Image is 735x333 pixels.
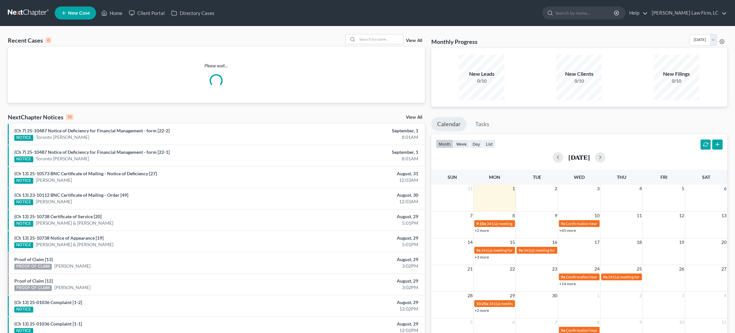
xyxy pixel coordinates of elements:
div: August, 29 [288,278,418,284]
div: 3:02PM [288,284,418,291]
span: 11 [721,318,727,326]
a: +14 more [559,281,576,286]
a: (Ch 7) 25-10487 Notice of Deficiency for Financial Management - form [22-2] [14,128,170,133]
a: Home [98,7,126,19]
span: 10:20a [476,301,488,306]
div: New Filings [654,70,699,78]
span: 9a [561,328,565,333]
div: NextChapter Notices [8,113,74,121]
div: Recent Cases [8,36,51,44]
span: 3 [681,292,685,300]
div: 3:02PM [288,263,418,269]
div: August, 29 [288,299,418,306]
a: +3 more [475,255,489,260]
div: PROOF OF CLAIM [14,285,52,291]
p: Please wait... [8,62,425,69]
div: 5:01PM [288,241,418,248]
span: 25 [636,265,643,273]
a: +45 more [559,228,576,233]
span: 9:10a [476,221,486,226]
a: (Ch 7) 25-10487 Notice of Deficiency for Financial Management - form [22-1] [14,149,170,155]
span: 4 [723,292,727,300]
div: 10 [66,114,74,120]
div: New Clients [556,70,602,78]
a: (Ch 13) 25-01036 Complaint [1-1] [14,321,82,326]
input: Search by name... [357,34,403,44]
div: 0/10 [654,78,699,84]
span: 341(a) meeting for [PERSON_NAME] [487,221,549,226]
a: [PERSON_NAME] [54,284,90,291]
div: NOTICE [14,156,33,162]
div: NOTICE [14,178,33,184]
span: 3 [596,185,600,193]
div: 8:01AM [288,155,418,162]
span: 7 [469,212,473,220]
a: Proof of Claim [12] [14,278,53,284]
span: 9a [519,248,523,253]
span: 7 [554,318,558,326]
span: 341(a) meeting for [PERSON_NAME] [481,248,544,253]
div: September, 1 [288,149,418,155]
h3: Monthly Progress [431,38,478,46]
a: +2 more [475,308,489,313]
span: 21 [467,265,473,273]
div: September, 1 [288,127,418,134]
div: August, 29 [288,235,418,241]
div: NOTICE [14,242,33,248]
span: Fri [660,174,667,180]
a: [PERSON_NAME] & [PERSON_NAME] [36,241,113,248]
span: 9a [603,274,607,279]
span: 10 [678,318,685,326]
a: Toronto [PERSON_NAME] [36,155,89,162]
span: 341(a) meeting for [PERSON_NAME] [523,248,586,253]
span: 9a [561,221,565,226]
span: Confirmation hearing for [PERSON_NAME] & [PERSON_NAME] [566,221,674,226]
span: 30 [551,292,558,300]
span: 31 [467,185,473,193]
div: August, 29 [288,213,418,220]
button: day [470,140,483,148]
span: Sun [448,174,457,180]
div: August, 29 [288,321,418,327]
span: 6 [512,318,516,326]
div: August, 31 [288,170,418,177]
span: 6 [723,185,727,193]
div: New Leads [459,70,505,78]
span: 8 [512,212,516,220]
span: 9 [639,318,643,326]
span: 11 [636,212,643,220]
h2: [DATE] [568,154,590,161]
span: 2 [639,292,643,300]
span: 13 [721,212,727,220]
a: [PERSON_NAME] [36,198,72,205]
button: week [453,140,470,148]
span: Wed [574,174,585,180]
span: 20 [721,238,727,246]
span: 1 [512,185,516,193]
span: New Case [68,11,90,16]
span: 22 [509,265,516,273]
a: [PERSON_NAME] [36,177,72,183]
div: 12:03AM [288,198,418,205]
span: 8 [596,318,600,326]
span: 9a [561,274,565,279]
span: 16 [551,238,558,246]
a: (Ch 13) 25-10573 BNC Certificate of Mailing - Notice of Deficiency [27] [14,171,157,176]
span: 9 [554,212,558,220]
span: 28 [467,292,473,300]
span: Sat [702,174,710,180]
span: 26 [678,265,685,273]
span: 17 [594,238,600,246]
div: NOTICE [14,221,33,227]
a: (Ch 13) 25-10738 Notice of Appearance [19] [14,235,104,241]
div: PROOF OF CLAIM [14,264,52,270]
span: 2 [554,185,558,193]
span: 4 [639,185,643,193]
a: +2 more [475,228,489,233]
a: Proof of Claim [13] [14,257,53,262]
div: NOTICE [14,135,33,141]
span: Mon [489,174,500,180]
button: list [483,140,495,148]
div: 0 [46,37,51,43]
div: NOTICE [14,199,33,205]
